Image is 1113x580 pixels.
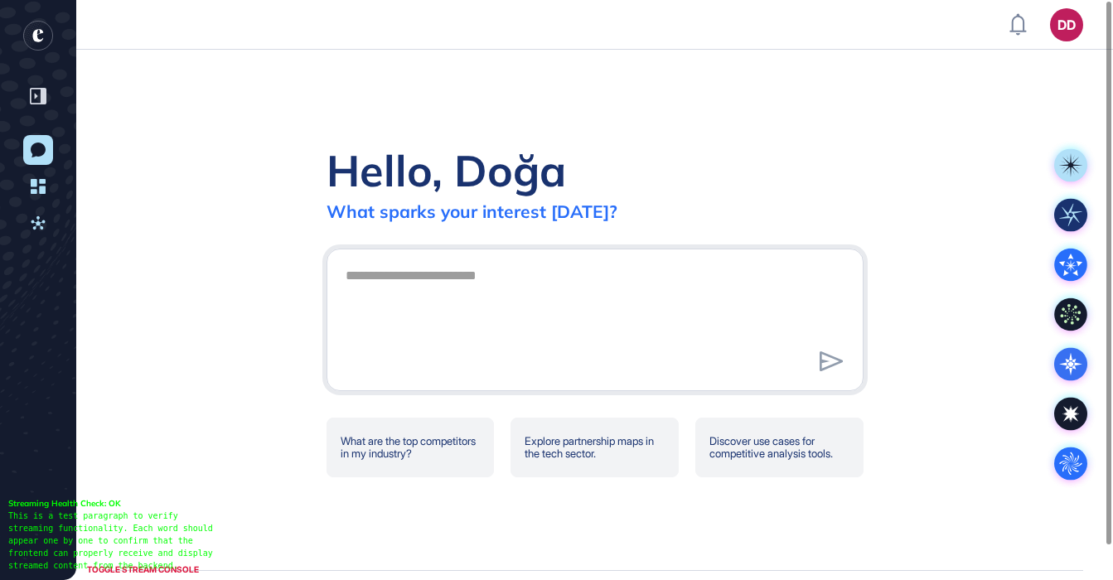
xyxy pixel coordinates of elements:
[1050,8,1083,41] button: DD
[511,418,679,477] div: Explore partnership maps in the tech sector.
[83,559,203,580] div: TOGGLE STREAM CONSOLE
[327,143,566,197] div: Hello, Doğa
[23,21,53,51] div: entrapeer-logo
[327,418,495,477] div: What are the top competitors in my industry?
[695,418,864,477] div: Discover use cases for competitive analysis tools.
[327,201,617,222] div: What sparks your interest [DATE]?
